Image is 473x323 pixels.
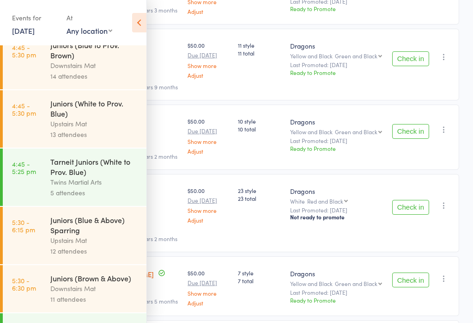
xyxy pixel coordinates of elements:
time: 5:30 - 6:15 pm [12,218,35,233]
button: Check in [392,124,429,139]
div: Dragons [290,269,383,278]
div: Ready to Promote [290,144,383,152]
small: Due [DATE] [188,197,230,204]
div: 5 attendees [50,187,139,198]
time: 4:45 - 5:25 pm [12,160,36,175]
div: Ready to Promote [290,296,383,304]
div: $50.00 [188,186,230,223]
small: Last Promoted: [DATE] [290,62,383,68]
div: Downstairs Mat [50,60,139,71]
div: Green and Black [335,280,377,286]
span: 23 style [238,186,283,194]
a: Show more [188,138,230,144]
div: Juniors (White to Prov. Blue) [50,98,139,118]
div: Not ready to promote [290,213,383,221]
div: Ready to Promote [290,5,383,12]
div: Juniors (Blue & Above) Sparring [50,215,139,235]
div: 14 attendees [50,71,139,81]
div: Green and Black [335,129,377,135]
a: Adjust [188,148,230,154]
div: Red and Black [307,198,343,204]
a: Show more [188,62,230,68]
div: 13 attendees [50,129,139,140]
div: $50.00 [188,117,230,154]
span: 7 total [238,277,283,285]
a: 4:45 -5:25 pmTarneit Juniors (White to Prov. Blue)Twins Martial Arts5 attendees [3,149,146,206]
div: Yellow and Black [290,53,383,59]
button: Check in [392,200,429,215]
small: Last Promoted: [DATE] [290,137,383,144]
span: 23 total [238,194,283,202]
div: Dragons [290,186,383,196]
div: Dragons [290,41,383,50]
div: 12 attendees [50,246,139,256]
div: At [67,10,112,25]
span: 11 total [238,49,283,57]
span: 10 total [238,125,283,133]
a: Adjust [188,72,230,78]
small: Last Promoted: [DATE] [290,289,383,296]
div: Tarneit Juniors (White to Prov. Blue) [50,156,139,177]
div: Green and Black [335,53,377,59]
div: Upstairs Mat [50,118,139,129]
a: Adjust [188,217,230,223]
a: Show more [188,207,230,213]
div: Yellow and Black [290,129,383,135]
div: Ready to Promote [290,68,383,76]
div: Dragons [290,117,383,126]
a: 5:30 -6:30 pmJuniors (Brown & Above)Downstairs Mat11 attendees [3,265,146,312]
a: 4:45 -5:30 pmJuniors (White to Prov. Blue)Upstairs Mat13 attendees [3,90,146,148]
div: $50.00 [188,269,230,305]
a: 5:30 -6:15 pmJuniors (Blue & Above) SparringUpstairs Mat12 attendees [3,207,146,264]
time: 4:45 - 5:30 pm [12,102,36,117]
small: Due [DATE] [188,52,230,58]
button: Check in [392,273,429,287]
small: Due [DATE] [188,128,230,134]
time: 5:30 - 6:30 pm [12,277,36,292]
div: Yellow and Black [290,280,383,286]
span: 10 style [238,117,283,125]
div: Juniors (Brown & Above) [50,273,139,283]
div: Events for [12,10,57,25]
div: 11 attendees [50,294,139,304]
div: Downstairs Mat [50,283,139,294]
small: Due [DATE] [188,280,230,286]
a: Show more [188,290,230,296]
small: Last Promoted: [DATE] [290,207,383,213]
a: Adjust [188,8,230,14]
div: Twins Martial Arts [50,177,139,187]
div: Juniors (Blue to Prov. Brown) [50,40,139,60]
div: Any location [67,25,112,36]
time: 4:45 - 5:30 pm [12,43,36,58]
button: Check in [392,51,429,66]
div: $50.00 [188,41,230,78]
a: 4:45 -5:30 pmJuniors (Blue to Prov. Brown)Downstairs Mat14 attendees [3,32,146,89]
div: White [290,198,383,204]
a: Adjust [188,300,230,306]
span: 7 style [238,269,283,277]
span: 11 style [238,41,283,49]
div: Upstairs Mat [50,235,139,246]
a: [DATE] [12,25,35,36]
